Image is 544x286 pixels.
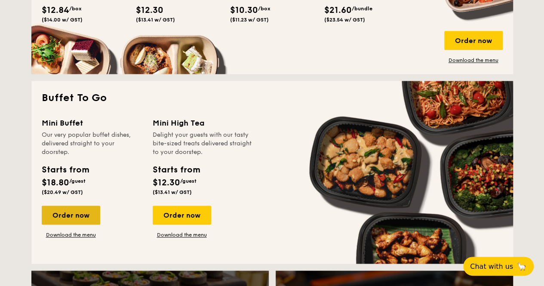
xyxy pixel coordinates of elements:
[153,117,253,129] div: Mini High Tea
[42,189,83,195] span: ($20.49 w/ GST)
[352,6,372,12] span: /bundle
[42,163,89,176] div: Starts from
[324,17,365,23] span: ($23.54 w/ GST)
[153,131,253,157] div: Delight your guests with our tasty bite-sized treats delivered straight to your doorstep.
[42,178,69,188] span: $18.80
[42,5,69,15] span: $12.84
[444,31,503,50] div: Order now
[42,206,100,224] div: Order now
[42,91,503,105] h2: Buffet To Go
[324,5,352,15] span: $21.60
[463,257,534,276] button: Chat with us🦙
[136,5,163,15] span: $12.30
[258,6,270,12] span: /box
[470,262,513,271] span: Chat with us
[69,6,82,12] span: /box
[69,178,86,184] span: /guest
[136,17,175,23] span: ($13.41 w/ GST)
[153,231,211,238] a: Download the menu
[153,163,200,176] div: Starts from
[516,261,527,271] span: 🦙
[42,231,100,238] a: Download the menu
[230,5,258,15] span: $10.30
[153,178,180,188] span: $12.30
[444,57,503,64] a: Download the menu
[42,17,83,23] span: ($14.00 w/ GST)
[230,17,269,23] span: ($11.23 w/ GST)
[42,131,142,157] div: Our very popular buffet dishes, delivered straight to your doorstep.
[153,189,192,195] span: ($13.41 w/ GST)
[153,206,211,224] div: Order now
[180,178,197,184] span: /guest
[42,117,142,129] div: Mini Buffet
